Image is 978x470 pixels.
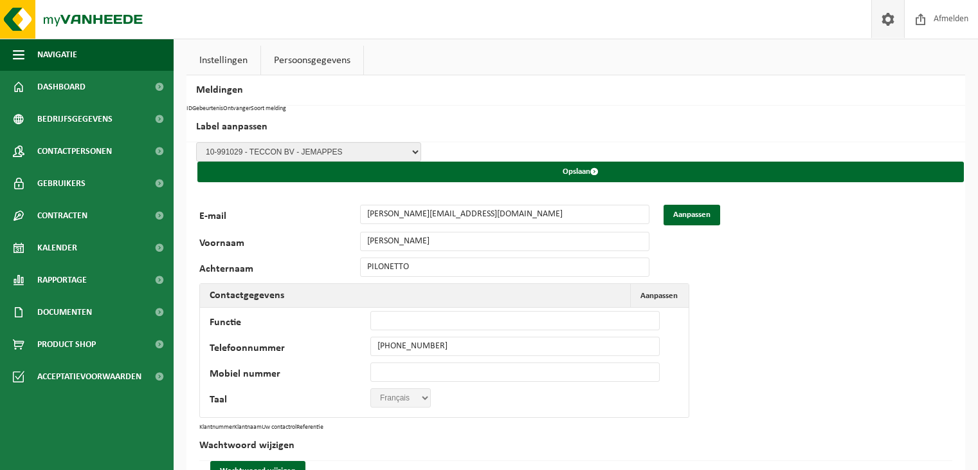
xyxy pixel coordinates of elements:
[261,46,363,75] a: Persoonsgegevens
[37,361,141,393] span: Acceptatievoorwaarden
[37,296,92,328] span: Documenten
[197,162,964,182] button: Opslaan
[37,167,86,200] span: Gebruikers
[199,264,360,277] label: Achternaam
[370,388,431,408] select: '; '; ';
[210,369,370,382] label: Mobiel nummer
[37,39,77,71] span: Navigatie
[199,211,360,225] label: E-mail
[37,328,96,361] span: Product Shop
[192,106,223,112] th: Gebeurtenis
[186,112,965,142] h2: Label aanpassen
[37,103,113,135] span: Bedrijfsgegevens
[223,106,251,112] th: Ontvanger
[186,106,192,112] th: ID
[37,264,87,296] span: Rapportage
[37,71,86,103] span: Dashboard
[262,424,296,431] th: Uw contactrol
[200,284,294,307] h2: Contactgegevens
[37,200,87,232] span: Contracten
[37,135,112,167] span: Contactpersonen
[199,238,360,251] label: Voornaam
[664,205,720,225] button: Aanpassen
[186,46,260,75] a: Instellingen
[199,431,952,461] h2: Wachtwoord wijzigen
[210,317,370,330] label: Functie
[210,343,370,356] label: Telefoonnummer
[199,424,234,431] th: Klantnummer
[234,424,262,431] th: Klantnaam
[296,424,323,431] th: Referentie
[37,232,77,264] span: Kalender
[360,205,649,224] input: E-mail
[640,292,678,300] span: Aanpassen
[630,284,687,307] button: Aanpassen
[210,395,370,408] label: Taal
[251,106,286,112] th: Soort melding
[186,75,965,106] h2: Meldingen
